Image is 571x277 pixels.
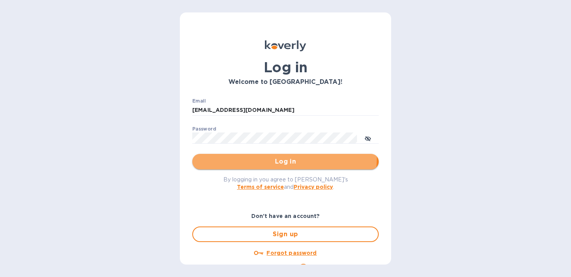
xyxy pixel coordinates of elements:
[86,46,131,51] div: Keywords by Traffic
[192,78,379,86] h3: Welcome to [GEOGRAPHIC_DATA]!
[20,20,85,26] div: Domain: [DOMAIN_NAME]
[192,154,379,169] button: Log in
[21,45,27,51] img: tab_domain_overview_orange.svg
[265,40,306,51] img: Koverly
[294,184,333,190] a: Privacy policy
[199,230,372,239] span: Sign up
[360,130,376,146] button: toggle password visibility
[266,250,317,256] u: Forgot password
[192,105,379,116] input: Enter email address
[251,213,320,219] b: Don't have an account?
[192,127,216,131] label: Password
[12,20,19,26] img: website_grey.svg
[198,157,373,166] span: Log in
[192,59,379,75] h1: Log in
[192,226,379,242] button: Sign up
[77,45,84,51] img: tab_keywords_by_traffic_grey.svg
[223,176,348,190] span: By logging in you agree to [PERSON_NAME]'s and .
[237,184,284,190] a: Terms of service
[22,12,38,19] div: v 4.0.25
[30,46,70,51] div: Domain Overview
[12,12,19,19] img: logo_orange.svg
[192,99,206,103] label: Email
